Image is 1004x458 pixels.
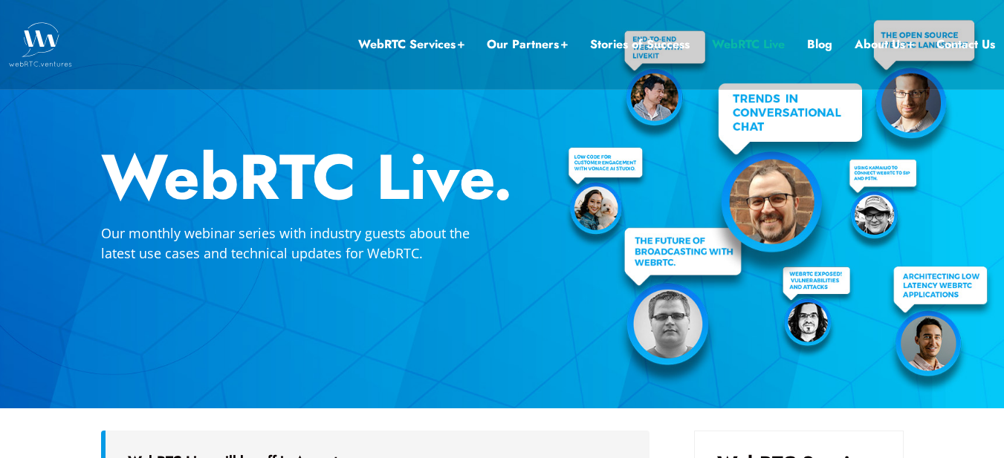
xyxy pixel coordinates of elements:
[936,35,995,54] a: Contact Us
[807,35,832,54] a: Blog
[9,22,72,67] img: WebRTC.ventures
[590,35,690,54] a: Stories of Success
[712,35,785,54] a: WebRTC Live
[358,35,464,54] a: WebRTC Services
[487,35,568,54] a: Our Partners
[855,35,914,54] a: About Us
[101,223,502,264] p: Our monthly webinar series with industry guests about the latest use cases and technical updates ...
[101,145,904,209] h2: WebRTC Live.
